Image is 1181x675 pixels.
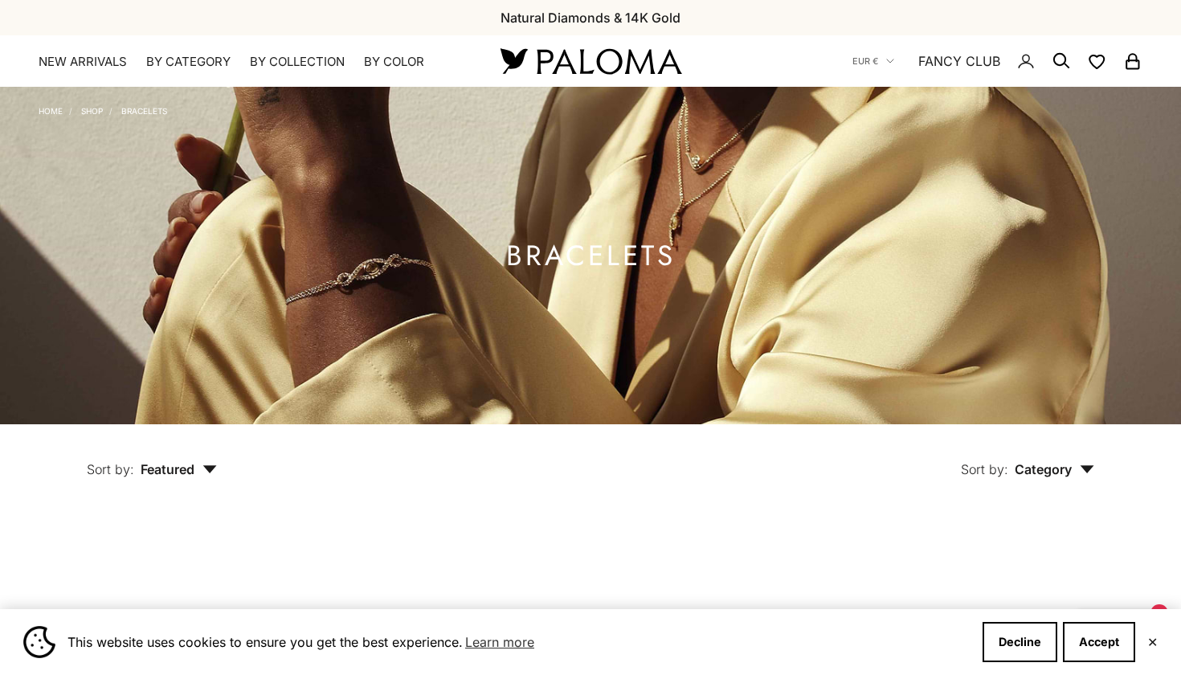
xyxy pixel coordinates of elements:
span: EUR € [852,54,878,68]
h1: Bracelets [506,246,676,266]
button: Decline [983,622,1057,662]
button: Accept [1063,622,1135,662]
p: Natural Diamonds & 14K Gold [501,7,680,28]
a: FANCY CLUB [918,51,1000,72]
nav: Secondary navigation [852,35,1142,87]
summary: By Collection [250,54,345,70]
button: EUR € [852,54,894,68]
a: Shop [81,106,103,116]
span: Sort by: [87,461,134,477]
img: Cookie banner [23,626,55,658]
button: Close [1147,637,1158,647]
span: Category [1015,461,1094,477]
button: Sort by: Featured [50,424,254,492]
span: Sort by: [961,461,1008,477]
nav: Primary navigation [39,54,462,70]
nav: Breadcrumb [39,103,167,116]
a: Bracelets [121,106,167,116]
a: Home [39,106,63,116]
button: Sort by: Category [924,424,1131,492]
summary: By Category [146,54,231,70]
summary: By Color [364,54,424,70]
a: NEW ARRIVALS [39,54,127,70]
a: Learn more [463,630,537,654]
span: Featured [141,461,217,477]
span: This website uses cookies to ensure you get the best experience. [67,630,970,654]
